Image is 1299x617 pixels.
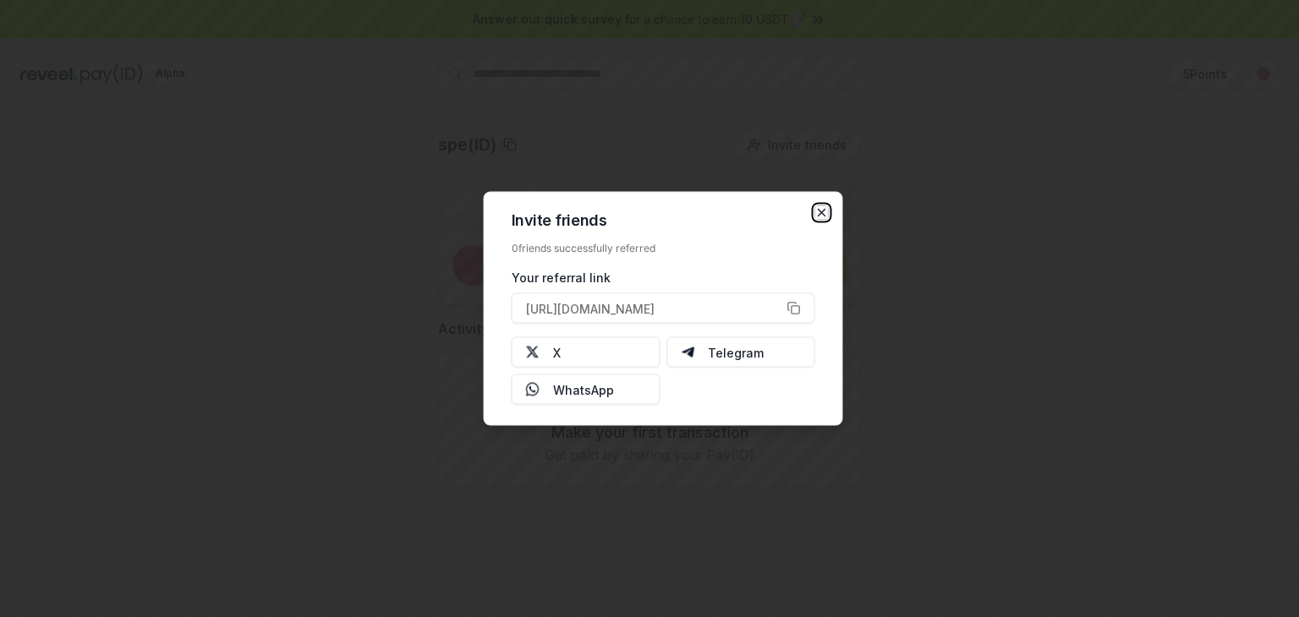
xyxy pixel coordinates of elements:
[512,269,815,287] div: Your referral link
[512,337,660,368] button: X
[681,346,694,359] img: Telegram
[512,213,815,228] h2: Invite friends
[666,337,815,368] button: Telegram
[526,346,540,359] img: X
[526,299,655,317] span: [URL][DOMAIN_NAME]
[512,293,815,324] button: [URL][DOMAIN_NAME]
[512,242,815,255] div: 0 friends successfully referred
[526,383,540,396] img: Whatsapp
[512,374,660,405] button: WhatsApp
